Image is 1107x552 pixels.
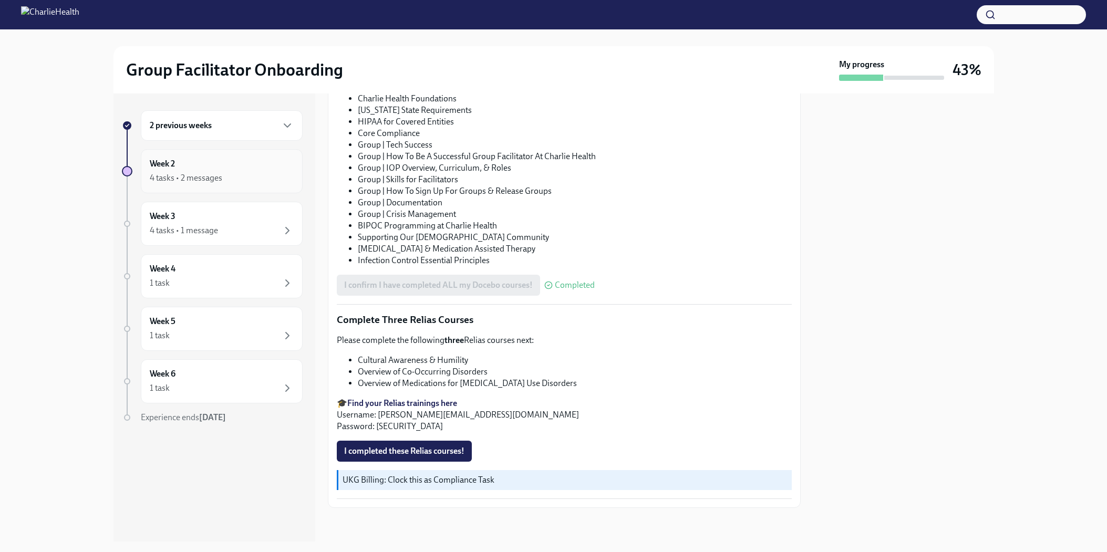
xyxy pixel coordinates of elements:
[337,441,472,462] button: I completed these Relias courses!
[344,446,464,456] span: I completed these Relias courses!
[358,162,792,174] li: Group | IOP Overview, Curriculum, & Roles
[141,412,226,422] span: Experience ends
[122,254,303,298] a: Week 41 task
[358,378,792,389] li: Overview of Medications for [MEDICAL_DATA] Use Disorders
[150,225,218,236] div: 4 tasks • 1 message
[122,202,303,246] a: Week 34 tasks • 1 message
[358,232,792,243] li: Supporting Our [DEMOGRAPHIC_DATA] Community
[141,110,303,141] div: 2 previous weeks
[953,60,981,79] h3: 43%
[150,120,212,131] h6: 2 previous weeks
[358,93,792,105] li: Charlie Health Foundations
[199,412,226,422] strong: [DATE]
[343,474,788,486] p: UKG Billing: Clock this as Compliance Task
[839,59,884,70] strong: My progress
[358,209,792,220] li: Group | Crisis Management
[358,366,792,378] li: Overview of Co-Occurring Disorders
[358,243,792,255] li: [MEDICAL_DATA] & Medication Assisted Therapy
[122,359,303,403] a: Week 61 task
[358,128,792,139] li: Core Compliance
[358,105,792,116] li: [US_STATE] State Requirements
[358,185,792,197] li: Group | How To Sign Up For Groups & Release Groups
[150,172,222,184] div: 4 tasks • 2 messages
[122,307,303,351] a: Week 51 task
[555,281,595,289] span: Completed
[444,335,464,345] strong: three
[150,382,170,394] div: 1 task
[358,197,792,209] li: Group | Documentation
[150,277,170,289] div: 1 task
[358,116,792,128] li: HIPAA for Covered Entities
[337,398,792,432] p: 🎓 Username: [PERSON_NAME][EMAIL_ADDRESS][DOMAIN_NAME] Password: [SECURITY_DATA]
[358,139,792,151] li: Group | Tech Success
[122,149,303,193] a: Week 24 tasks • 2 messages
[150,368,175,380] h6: Week 6
[358,220,792,232] li: BIPOC Programming at Charlie Health
[358,355,792,366] li: Cultural Awareness & Humility
[150,211,175,222] h6: Week 3
[150,263,175,275] h6: Week 4
[150,330,170,341] div: 1 task
[126,59,343,80] h2: Group Facilitator Onboarding
[337,335,792,346] p: Please complete the following Relias courses next:
[358,255,792,266] li: Infection Control Essential Principles
[358,151,792,162] li: Group | How To Be A Successful Group Facilitator At Charlie Health
[347,398,457,408] a: Find your Relias trainings here
[150,158,175,170] h6: Week 2
[150,316,175,327] h6: Week 5
[21,6,79,23] img: CharlieHealth
[358,174,792,185] li: Group | Skills for Facilitators
[337,313,792,327] p: Complete Three Relias Courses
